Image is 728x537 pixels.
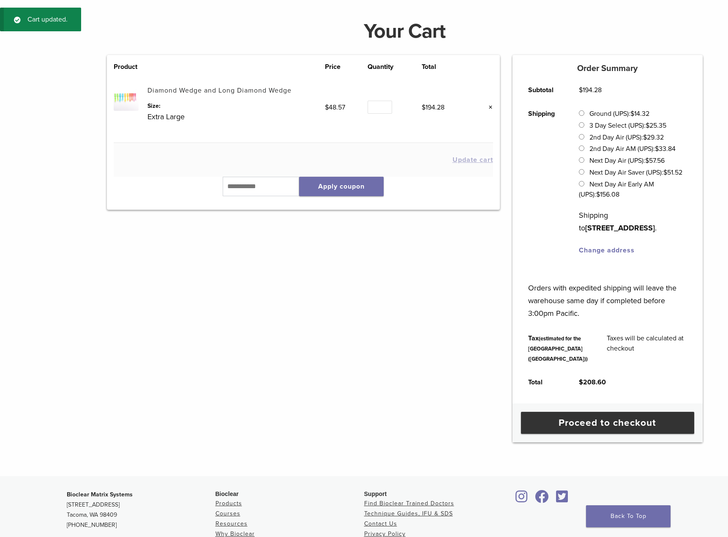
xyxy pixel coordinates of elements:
a: Technique Guides, IFU & SDS [364,510,453,517]
span: Support [364,490,387,497]
p: [STREET_ADDRESS] Tacoma, WA 98409 [PHONE_NUMBER] [67,490,215,530]
a: Contact Us [364,520,397,527]
bdi: 208.60 [579,378,606,386]
span: $ [579,378,583,386]
th: Price [325,62,368,72]
span: $ [630,110,634,118]
a: Back To Top [586,505,671,527]
bdi: 156.08 [596,190,619,199]
a: Diamond Wedge and Long Diamond Wedge [147,86,292,95]
span: $ [645,156,649,165]
bdi: 25.35 [646,121,666,130]
a: Proceed to checkout [521,412,694,434]
a: Remove this item [482,102,493,113]
bdi: 14.32 [630,110,649,118]
button: Apply coupon [299,177,384,196]
th: Total [519,370,570,394]
img: Diamond Wedge and Long Diamond Wedge [114,85,139,110]
strong: Bioclear Matrix Systems [67,491,133,498]
span: $ [655,145,659,153]
td: Taxes will be calculated at checkout [597,326,696,370]
bdi: 57.56 [645,156,665,165]
label: 3 Day Select (UPS): [589,121,666,130]
th: Product [114,62,147,72]
strong: [STREET_ADDRESS] [585,223,655,233]
label: 2nd Day Air (UPS): [589,133,664,142]
a: Change address [579,246,635,255]
a: Products [215,500,242,507]
a: Bioclear [513,495,531,504]
th: Total [422,62,470,72]
h5: Order Summary [513,63,703,74]
span: Bioclear [215,490,239,497]
bdi: 29.32 [643,133,664,142]
a: Resources [215,520,248,527]
a: Find Bioclear Trained Doctors [364,500,454,507]
bdi: 194.28 [579,86,602,94]
a: Bioclear [532,495,552,504]
span: $ [422,103,425,112]
button: Update cart [453,156,493,163]
h1: Your Cart [101,21,709,41]
p: Orders with expedited shipping will leave the warehouse same day if completed before 3:00pm Pacific. [528,269,687,320]
small: (estimated for the [GEOGRAPHIC_DATA] ([GEOGRAPHIC_DATA])) [528,335,588,362]
span: $ [646,121,649,130]
th: Shipping [519,102,570,262]
bdi: 48.57 [325,103,345,112]
dt: Size: [147,101,325,110]
a: Bioclear [553,495,571,504]
span: $ [579,86,583,94]
label: Ground (UPS): [589,110,649,118]
a: Courses [215,510,240,517]
p: Extra Large [147,110,325,123]
th: Tax [519,326,597,370]
span: $ [663,168,667,177]
label: Next Day Air Saver (UPS): [589,168,682,177]
bdi: 51.52 [663,168,682,177]
span: $ [325,103,329,112]
bdi: 33.84 [655,145,676,153]
th: Quantity [368,62,422,72]
span: $ [643,133,647,142]
p: Shipping to . [579,209,687,234]
label: Next Day Air Early AM (UPS): [579,180,654,199]
label: Next Day Air (UPS): [589,156,665,165]
label: 2nd Day Air AM (UPS): [589,145,676,153]
th: Subtotal [519,78,570,102]
span: $ [596,190,600,199]
bdi: 194.28 [422,103,444,112]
